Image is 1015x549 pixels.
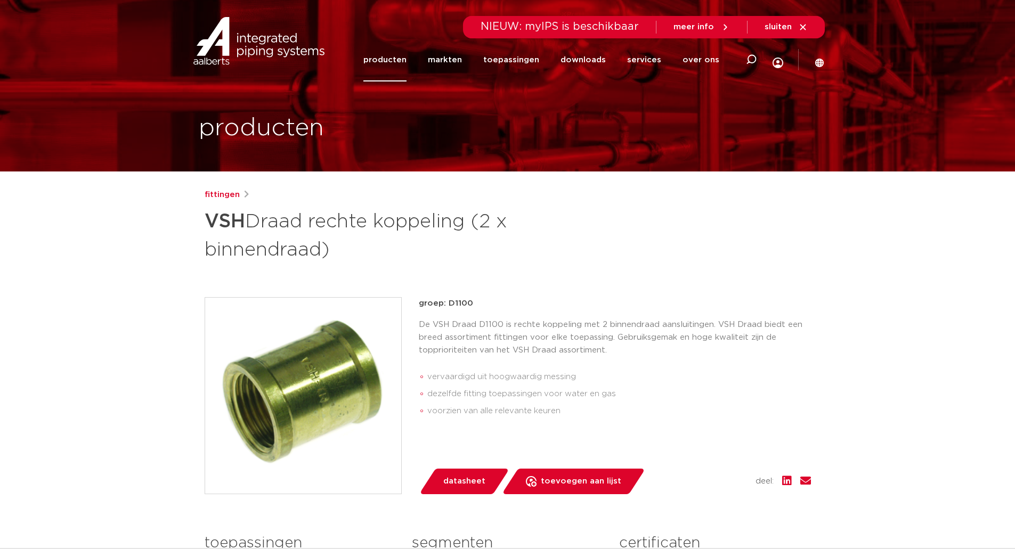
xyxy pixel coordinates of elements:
[627,38,661,81] a: services
[481,21,639,32] span: NIEUW: myIPS is beschikbaar
[483,38,539,81] a: toepassingen
[363,38,407,81] a: producten
[205,189,240,201] a: fittingen
[756,475,774,488] span: deel:
[765,23,792,31] span: sluiten
[443,473,485,490] span: datasheet
[683,38,719,81] a: over ons
[419,297,811,310] p: groep: D1100
[541,473,621,490] span: toevoegen aan lijst
[428,38,462,81] a: markten
[205,206,605,263] h1: Draad rechte koppeling (2 x binnendraad)
[205,298,401,494] img: Product Image for VSH Draad rechte koppeling (2 x binnendraad)
[419,318,811,357] p: De VSH Draad D1100 is rechte koppeling met 2 binnendraad aansluitingen. VSH Draad biedt een breed...
[199,111,324,145] h1: producten
[427,386,811,403] li: dezelfde fitting toepassingen voor water en gas
[765,22,808,32] a: sluiten
[427,403,811,420] li: voorzien van alle relevante keuren
[673,23,714,31] span: meer info
[773,35,783,85] div: my IPS
[205,212,245,231] strong: VSH
[427,368,811,386] li: vervaardigd uit hoogwaardig messing
[419,469,509,494] a: datasheet
[673,22,730,32] a: meer info
[561,38,606,81] a: downloads
[363,38,719,81] nav: Menu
